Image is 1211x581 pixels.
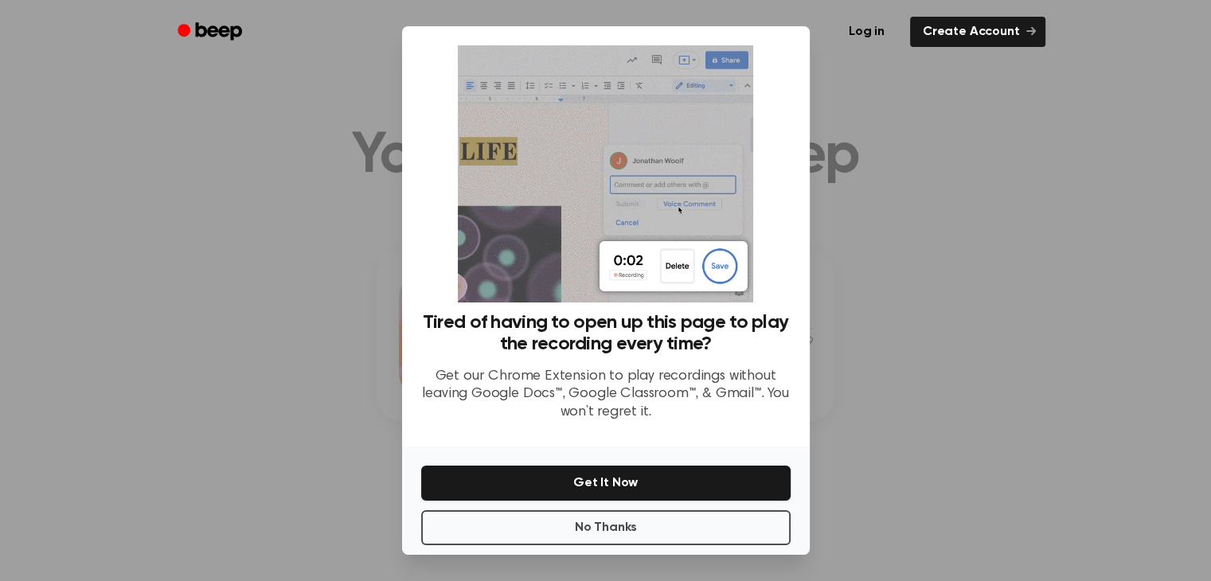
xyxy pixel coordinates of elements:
[166,17,256,48] a: Beep
[458,45,753,302] img: Beep extension in action
[421,466,791,501] button: Get It Now
[910,17,1045,47] a: Create Account
[421,510,791,545] button: No Thanks
[833,14,900,50] a: Log in
[421,368,791,422] p: Get our Chrome Extension to play recordings without leaving Google Docs™, Google Classroom™, & Gm...
[421,312,791,355] h3: Tired of having to open up this page to play the recording every time?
